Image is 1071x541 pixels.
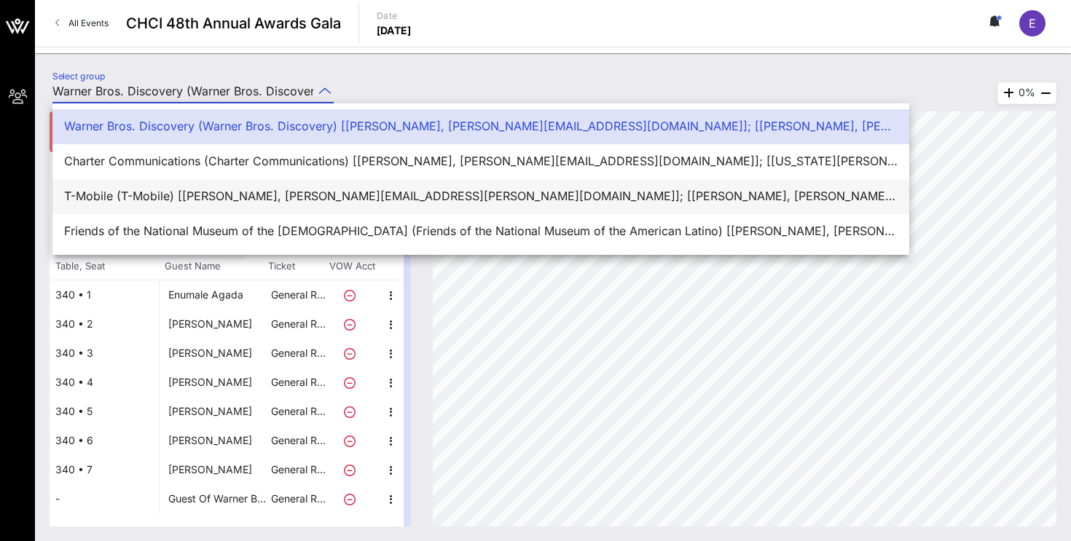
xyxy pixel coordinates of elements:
[168,339,252,368] div: Maria Cardona
[269,426,327,455] p: General R…
[47,12,117,35] a: All Events
[377,23,412,38] p: [DATE]
[326,259,377,274] span: VOW Acct
[64,119,898,133] div: Warner Bros. Discovery (Warner Bros. Discovery) [[PERSON_NAME], [PERSON_NAME][EMAIL_ADDRESS][DOMA...
[64,154,898,168] div: Charter Communications (Charter Communications) [[PERSON_NAME], [PERSON_NAME][EMAIL_ADDRESS][DOMA...
[168,426,252,455] div: Anwer Adil
[168,280,243,309] div: Enumale Agada
[159,259,268,274] span: Guest Name
[269,455,327,484] p: General R…
[52,71,105,82] label: Select group
[64,224,898,238] div: Friends of the National Museum of the [DEMOGRAPHIC_DATA] (Friends of the National Museum of the A...
[50,309,159,339] div: 340 • 2
[50,259,159,274] span: Table, Seat
[50,455,159,484] div: 340 • 7
[50,339,159,368] div: 340 • 3
[168,455,252,484] div: Carmen Feliciano
[168,368,252,397] div: Estuardo Rodriguez
[168,484,269,513] div: Guest Of Warner Bros. Discovery
[50,426,159,455] div: 340 • 6
[50,484,159,513] div: -
[269,280,327,309] p: General R…
[168,309,252,339] div: Alvaro Castillo
[269,397,327,426] p: General R…
[64,189,898,203] div: T-Mobile (T-Mobile) [[PERSON_NAME], [PERSON_NAME][EMAIL_ADDRESS][PERSON_NAME][DOMAIN_NAME]]; [[PE...
[1019,10,1045,36] div: E
[997,82,1056,104] div: 0%
[126,12,341,34] span: CHCI 48th Annual Awards Gala
[268,259,326,274] span: Ticket
[269,339,327,368] p: General R…
[269,484,327,513] p: General R…
[269,309,327,339] p: General R…
[269,368,327,397] p: General R…
[168,397,252,426] div: Felix Sanchez
[50,397,159,426] div: 340 • 5
[50,368,159,397] div: 340 • 4
[68,17,109,28] span: All Events
[1029,16,1036,31] span: E
[377,9,412,23] p: Date
[50,280,159,309] div: 340 • 1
